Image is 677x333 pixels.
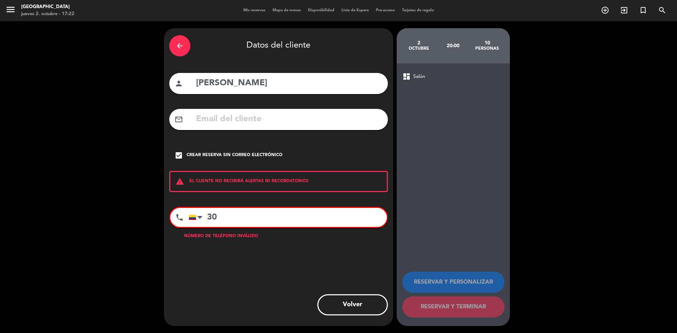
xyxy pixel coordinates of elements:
[175,79,183,88] i: person
[176,42,184,50] i: arrow_back
[240,8,269,12] span: Mis reservas
[187,152,282,159] div: Crear reserva sin correo electrónico
[402,40,436,46] div: 2
[5,4,16,17] button: menu
[304,8,338,12] span: Disponibilidad
[189,208,205,227] div: Colombia: +57
[195,76,383,91] input: Nombre del cliente
[169,233,388,240] div: Número de teléfono inválido
[372,8,398,12] span: Pre-acceso
[5,4,16,15] i: menu
[170,177,189,186] i: warning
[195,112,383,127] input: Email del cliente
[317,294,388,315] button: Volver
[402,296,505,317] button: RESERVAR Y TERMINAR
[639,6,647,14] i: turned_in_not
[470,40,504,46] div: 10
[189,208,387,227] input: Número de teléfono...
[413,73,425,81] span: Salón
[175,151,183,160] i: check_box
[402,272,505,293] button: RESERVAR Y PERSONALIZAR
[21,11,74,18] div: jueves 2. octubre - 17:22
[21,4,74,11] div: [GEOGRAPHIC_DATA]
[338,8,372,12] span: Lista de Espera
[620,6,628,14] i: exit_to_app
[601,6,609,14] i: add_circle_outline
[398,8,438,12] span: Tarjetas de regalo
[269,8,304,12] span: Mapa de mesas
[402,72,411,81] span: dashboard
[470,46,504,51] div: personas
[658,6,666,14] i: search
[169,33,388,58] div: Datos del cliente
[175,213,184,222] i: phone
[402,46,436,51] div: octubre
[169,171,388,192] div: EL CLIENTE NO RECIBIRÁ ALERTAS NI RECORDATORIOS
[436,33,470,58] div: 20:00
[175,115,183,124] i: mail_outline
